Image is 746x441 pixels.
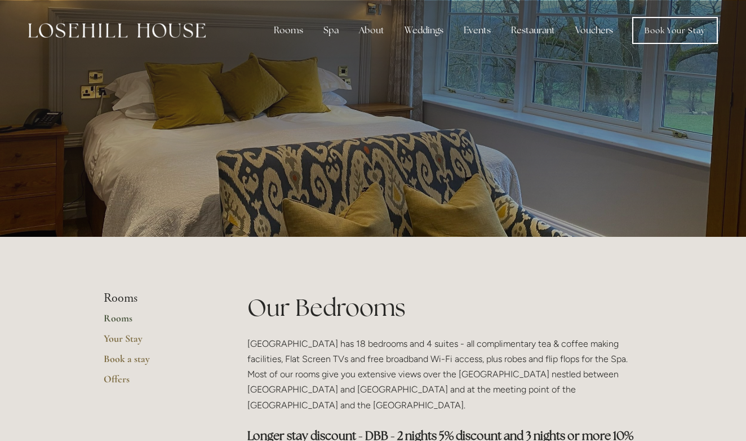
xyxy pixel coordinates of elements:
a: Book a stay [104,352,211,373]
li: Rooms [104,291,211,306]
a: Rooms [104,312,211,332]
img: Losehill House [28,23,206,38]
p: [GEOGRAPHIC_DATA] has 18 bedrooms and 4 suites - all complimentary tea & coffee making facilities... [247,336,642,413]
div: About [350,19,393,42]
a: Book Your Stay [632,17,718,44]
div: Weddings [396,19,452,42]
div: Restaurant [502,19,564,42]
div: Rooms [265,19,312,42]
div: Events [455,19,500,42]
a: Offers [104,373,211,393]
div: Spa [314,19,348,42]
a: Vouchers [566,19,622,42]
h1: Our Bedrooms [247,291,642,324]
a: Your Stay [104,332,211,352]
